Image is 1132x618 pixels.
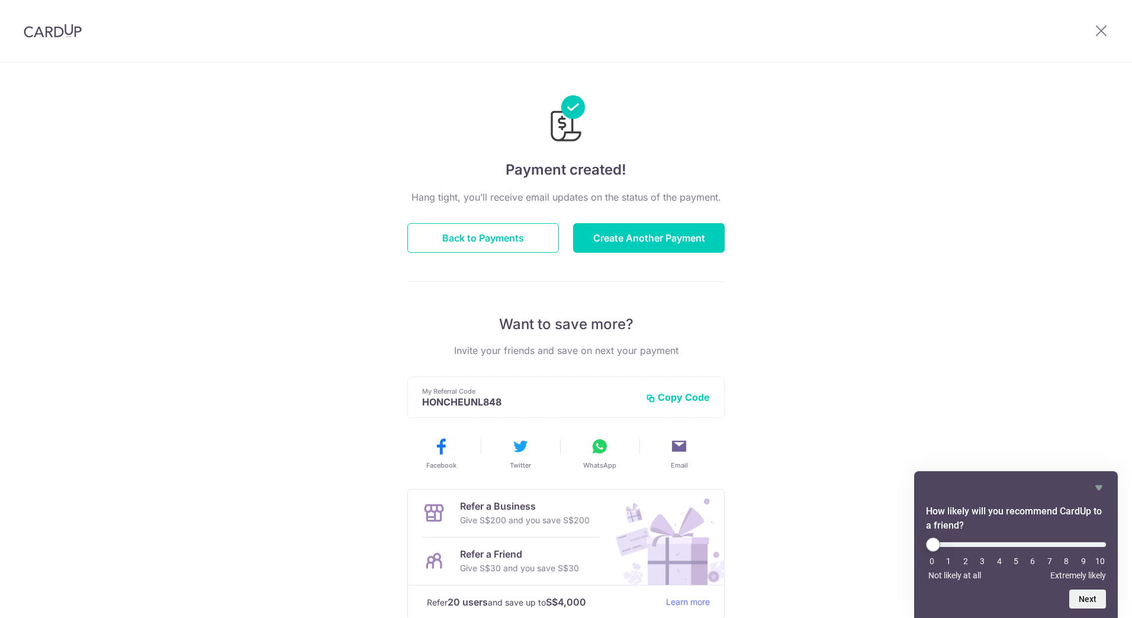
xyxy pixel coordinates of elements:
p: Give S$30 and you save S$30 [460,561,579,575]
li: 8 [1060,556,1072,566]
p: Hang tight, you’ll receive email updates on the status of the payment. [407,190,725,204]
button: Next question [1069,590,1106,609]
p: Refer a Friend [460,547,579,561]
span: Email [671,461,688,470]
img: Payments [547,95,585,145]
li: 0 [926,556,938,566]
p: My Referral Code [422,387,636,396]
button: Copy Code [646,391,710,403]
p: Refer a Business [460,499,590,513]
div: How likely will you recommend CardUp to a friend? Select an option from 0 to 10, with 0 being Not... [926,537,1106,580]
p: Invite your friends and save on next your payment [407,343,725,358]
img: CardUp [24,24,82,38]
span: Facebook [426,461,456,470]
h2: How likely will you recommend CardUp to a friend? Select an option from 0 to 10, with 0 being Not... [926,504,1106,533]
p: Refer and save up to [427,595,657,610]
span: Not likely at all [928,571,981,580]
p: Give S$200 and you save S$200 [460,513,590,527]
button: Facebook [406,437,476,470]
img: Refer [604,490,724,585]
button: Hide survey [1092,481,1106,495]
li: 7 [1044,556,1056,566]
li: 4 [993,556,1005,566]
button: Email [644,437,714,470]
li: 10 [1094,556,1106,566]
span: WhatsApp [583,461,616,470]
button: Back to Payments [407,223,559,253]
span: Extremely likely [1050,571,1106,580]
li: 3 [976,556,988,566]
li: 9 [1078,556,1089,566]
strong: 20 users [448,595,488,609]
p: Want to save more? [407,315,725,334]
button: WhatsApp [565,437,635,470]
p: HONCHEUNL848 [422,396,636,408]
li: 1 [943,556,954,566]
a: Learn more [666,595,710,610]
li: 6 [1027,556,1038,566]
li: 5 [1010,556,1022,566]
button: Twitter [485,437,555,470]
span: Twitter [510,461,531,470]
div: How likely will you recommend CardUp to a friend? Select an option from 0 to 10, with 0 being Not... [926,481,1106,609]
strong: S$4,000 [546,595,586,609]
button: Create Another Payment [573,223,725,253]
h4: Payment created! [407,159,725,181]
li: 2 [960,556,972,566]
